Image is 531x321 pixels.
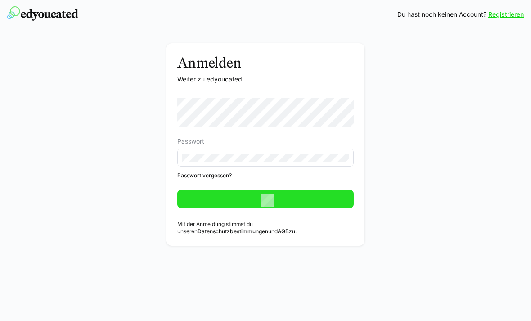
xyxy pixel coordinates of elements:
span: Du hast noch keinen Account? [397,10,486,19]
p: Weiter zu edyoucated [177,75,354,84]
span: Passwort [177,138,204,145]
img: edyoucated [7,6,78,21]
h3: Anmelden [177,54,354,71]
a: Registrieren [488,10,524,19]
p: Mit der Anmeldung stimmst du unseren und zu. [177,221,354,235]
a: Passwort vergessen? [177,172,354,179]
a: Datenschutzbestimmungen [198,228,268,235]
a: AGB [278,228,289,235]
